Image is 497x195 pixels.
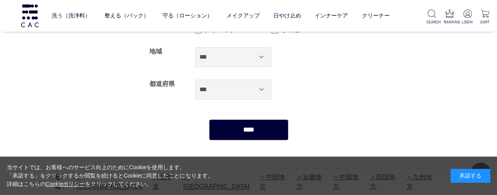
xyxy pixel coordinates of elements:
[444,10,455,25] a: RANKING
[226,6,259,25] a: メイクアップ
[462,19,473,25] p: LOGIN
[52,6,91,25] a: 洗う（洗浄料）
[149,80,175,87] label: 都道府県
[426,19,437,25] p: SEARCH
[479,19,491,25] p: CART
[451,169,490,183] div: 承諾する
[162,6,213,25] a: 守る（ローション）
[46,181,85,187] a: Cookieポリシー
[444,19,455,25] p: RANKING
[104,6,149,25] a: 整える（パック）
[7,163,213,188] div: 当サイトでは、お客様へのサービス向上のためにCookieを使用します。 「承諾する」をクリックするか閲覧を続けるとCookieに同意したことになります。 詳細はこちらの をクリックしてください。
[315,6,348,25] a: インナーケア
[20,4,40,27] img: logo
[149,48,162,55] label: 地域
[479,10,491,25] a: CART
[462,10,473,25] a: LOGIN
[426,10,437,25] a: SEARCH
[362,6,390,25] a: クリーナー
[273,6,301,25] a: 日やけ止め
